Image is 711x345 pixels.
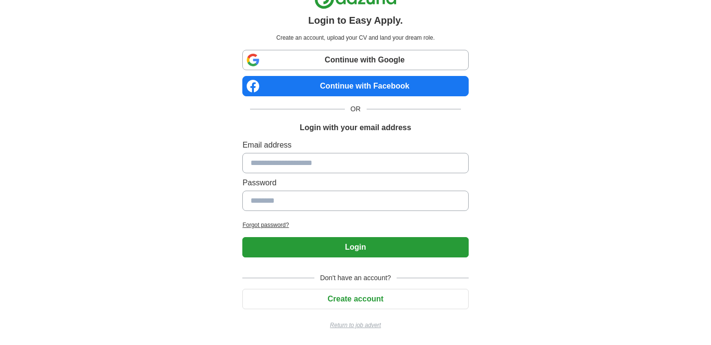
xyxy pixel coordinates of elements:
[314,273,397,283] span: Don't have an account?
[345,104,367,114] span: OR
[242,50,468,70] a: Continue with Google
[308,13,403,28] h1: Login to Easy Apply.
[300,122,411,134] h1: Login with your email address
[244,33,466,42] p: Create an account, upload your CV and land your dream role.
[242,289,468,309] button: Create account
[242,321,468,330] a: Return to job advert
[242,177,468,189] label: Password
[242,139,468,151] label: Email address
[242,237,468,257] button: Login
[242,76,468,96] a: Continue with Facebook
[242,221,468,229] a: Forgot password?
[242,295,468,303] a: Create account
